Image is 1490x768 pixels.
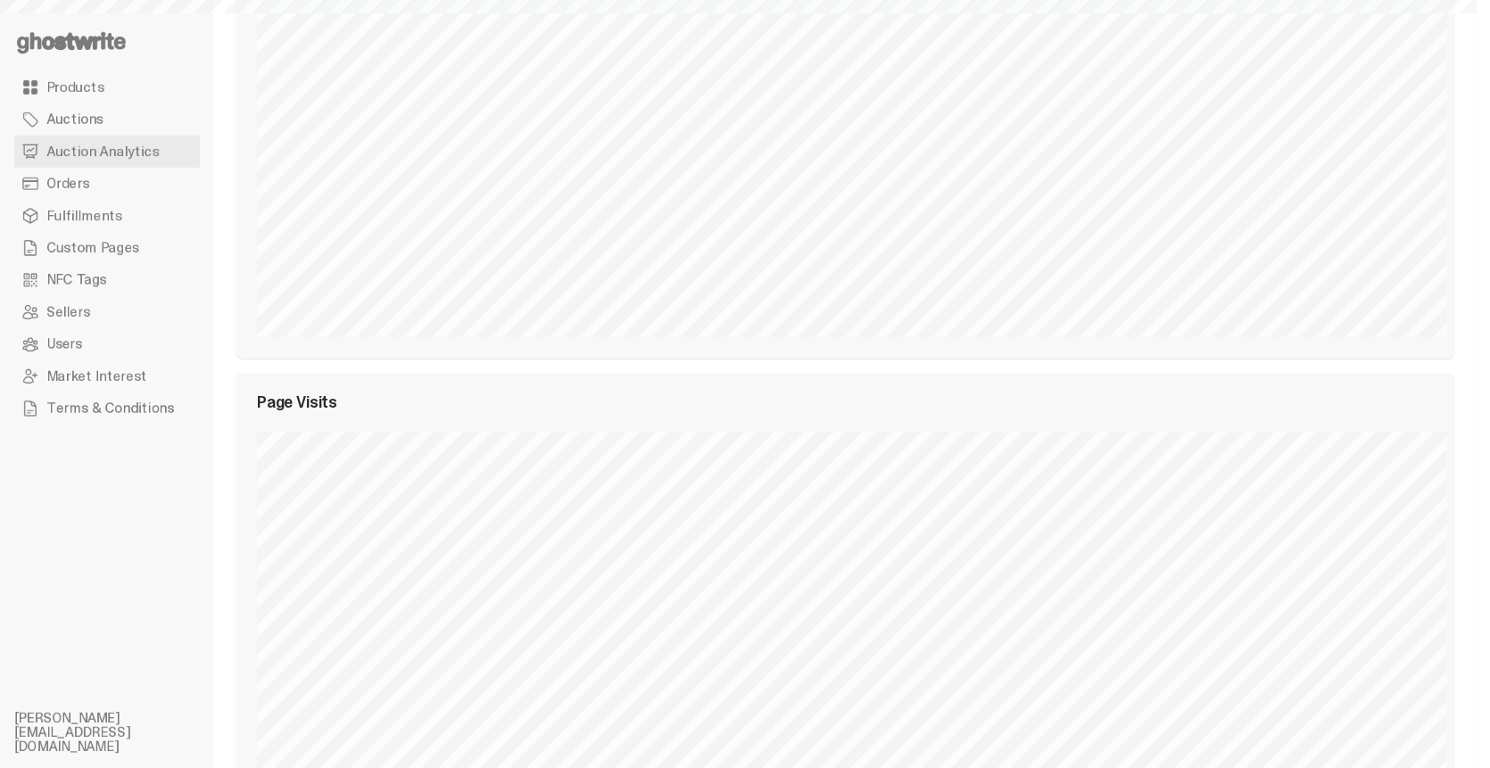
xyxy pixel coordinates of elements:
span: Market Interest [46,369,147,384]
span: Auctions [46,112,103,127]
span: Users [46,337,82,351]
span: Orders [46,177,89,191]
a: Terms & Conditions [14,392,200,425]
a: Fulfillments [14,200,200,232]
a: Products [14,71,200,103]
a: Custom Pages [14,232,200,264]
a: Auctions [14,103,200,136]
a: Users [14,328,200,360]
span: Sellers [46,305,90,319]
span: Terms & Conditions [46,401,174,416]
a: Orders [14,168,200,200]
span: Products [46,80,104,95]
a: Market Interest [14,360,200,392]
span: NFC Tags [46,273,107,287]
a: Sellers [14,296,200,328]
span: Fulfillments [46,209,122,223]
span: Auction Analytics [46,145,159,159]
li: [PERSON_NAME][EMAIL_ADDRESS][DOMAIN_NAME] [14,711,228,754]
span: Page Visits [257,394,337,410]
a: NFC Tags [14,264,200,296]
a: Auction Analytics [14,136,200,168]
span: Custom Pages [46,241,139,255]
